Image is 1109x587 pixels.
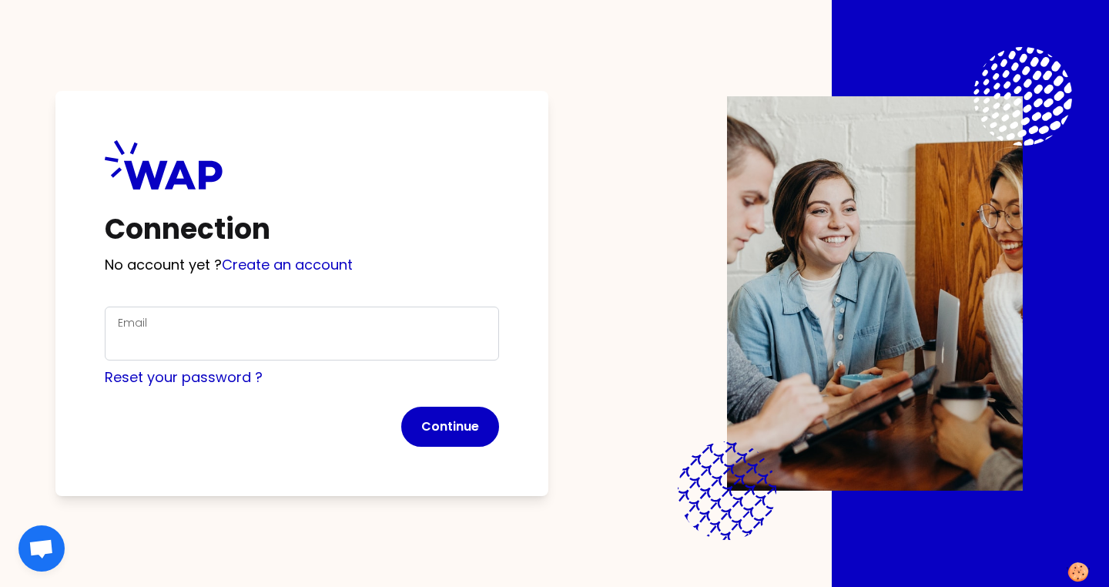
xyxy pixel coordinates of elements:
div: Open chat [18,525,65,572]
button: Continue [401,407,499,447]
p: No account yet ? [105,254,499,276]
img: Description [727,96,1023,491]
label: Email [118,315,147,330]
h1: Connection [105,214,499,245]
a: Create an account [222,255,353,274]
a: Reset your password ? [105,367,263,387]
